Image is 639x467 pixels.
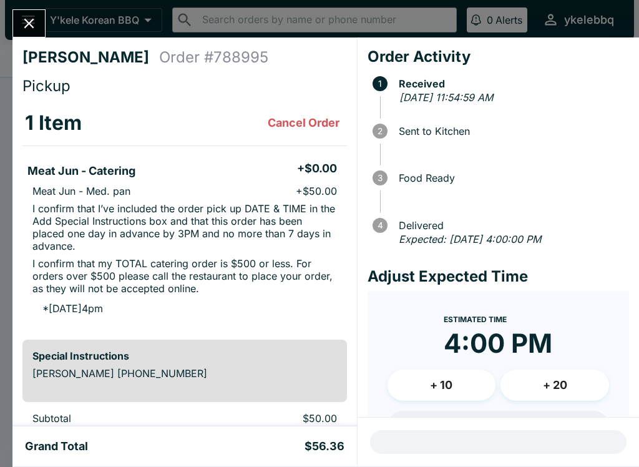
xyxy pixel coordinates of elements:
h4: Order # 788995 [159,48,268,67]
p: $50.00 [214,412,336,425]
em: [DATE] 11:54:59 AM [399,91,493,104]
span: Pickup [22,77,71,95]
span: Received [393,78,629,89]
p: + $50.00 [296,185,337,197]
h5: Grand Total [25,439,88,454]
text: 1 [378,79,382,89]
span: Estimated Time [444,315,507,324]
h4: Order Activity [368,47,629,66]
text: 4 [377,220,383,230]
text: 2 [378,126,383,136]
p: Meat Jun - Med. pan [32,185,130,197]
h5: Meat Jun - Catering [27,164,135,179]
h5: + $0.00 [297,161,337,176]
button: Cancel Order [263,111,344,135]
p: I confirm that I’ve included the order pick up DATE & TIME in the Add Special Instructions box an... [32,202,337,252]
em: Expected: [DATE] 4:00:00 PM [399,233,541,245]
button: + 20 [500,370,609,401]
time: 4:00 PM [444,327,552,360]
table: orders table [22,101,347,330]
h3: 1 Item [25,111,82,135]
h4: [PERSON_NAME] [22,48,159,67]
span: Sent to Kitchen [393,125,629,137]
button: Close [13,10,45,37]
p: Subtotal [32,412,194,425]
p: [PERSON_NAME] [PHONE_NUMBER] [32,367,337,380]
p: I confirm that my TOTAL catering order is $500 or less. For orders over $500 please call the rest... [32,257,337,295]
h6: Special Instructions [32,350,337,362]
button: + 10 [388,370,496,401]
h4: Adjust Expected Time [368,267,629,286]
text: 3 [378,173,383,183]
h5: $56.36 [305,439,344,454]
span: Food Ready [393,172,629,184]
span: Delivered [393,220,629,231]
p: * [DATE]4pm [32,302,103,315]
